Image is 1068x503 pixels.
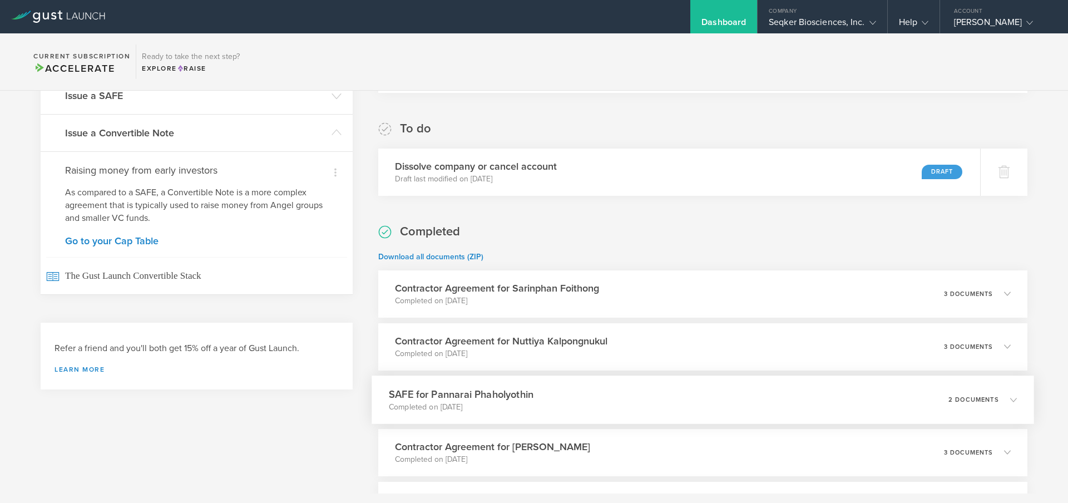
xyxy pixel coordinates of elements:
[769,17,876,33] div: Seqker Biosciences, Inc.
[395,281,599,295] h3: Contractor Agreement for Sarinphan Foithong
[33,53,130,60] h2: Current Subscription
[378,149,980,196] div: Dissolve company or cancel accountDraft last modified on [DATE]Draft
[142,63,240,73] div: Explore
[65,163,328,177] h4: Raising money from early investors
[400,224,460,240] h2: Completed
[395,454,590,465] p: Completed on [DATE]
[395,159,557,174] h3: Dissolve company or cancel account
[46,257,347,294] span: The Gust Launch Convertible Stack
[389,387,533,402] h3: SAFE for Pannarai Phaholyothin
[701,17,746,33] div: Dashboard
[819,56,1068,503] iframe: Chat Widget
[395,174,557,185] p: Draft last modified on [DATE]
[55,366,339,373] a: Learn more
[378,252,483,262] a: Download all documents (ZIP)
[389,401,533,412] p: Completed on [DATE]
[400,121,431,137] h2: To do
[177,65,206,72] span: Raise
[899,17,928,33] div: Help
[55,342,339,355] h3: Refer a friend and you'll both get 15% off a year of Gust Launch.
[395,334,607,348] h3: Contractor Agreement for Nuttiya Kalpongnukul
[33,62,115,75] span: Accelerate
[395,348,607,359] p: Completed on [DATE]
[954,17,1049,33] div: [PERSON_NAME]
[65,126,326,140] h3: Issue a Convertible Note
[395,440,590,454] h3: Contractor Agreement for [PERSON_NAME]
[142,53,240,61] h3: Ready to take the next step?
[41,257,353,294] a: The Gust Launch Convertible Stack
[65,236,328,246] a: Go to your Cap Table
[65,186,328,225] p: As compared to a SAFE, a Convertible Note is a more complex agreement that is typically used to r...
[65,88,326,103] h3: Issue a SAFE
[136,45,245,79] div: Ready to take the next step?ExploreRaise
[395,295,599,307] p: Completed on [DATE]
